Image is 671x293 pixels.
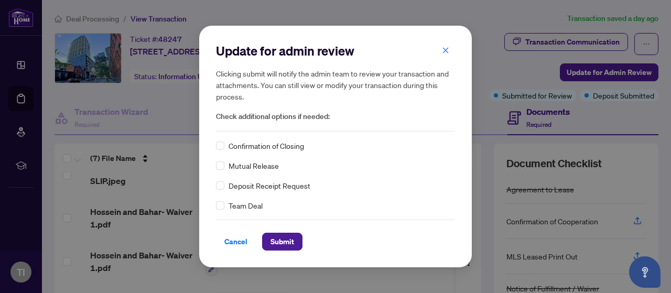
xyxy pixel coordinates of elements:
[216,68,455,102] h5: Clicking submit will notify the admin team to review your transaction and attachments. You can st...
[216,111,455,123] span: Check additional options if needed:
[229,180,310,191] span: Deposit Receipt Request
[229,160,279,171] span: Mutual Release
[216,233,256,251] button: Cancel
[229,140,304,151] span: Confirmation of Closing
[442,47,449,54] span: close
[629,256,661,288] button: Open asap
[224,233,247,250] span: Cancel
[262,233,302,251] button: Submit
[270,233,294,250] span: Submit
[229,200,263,211] span: Team Deal
[216,42,455,59] h2: Update for admin review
